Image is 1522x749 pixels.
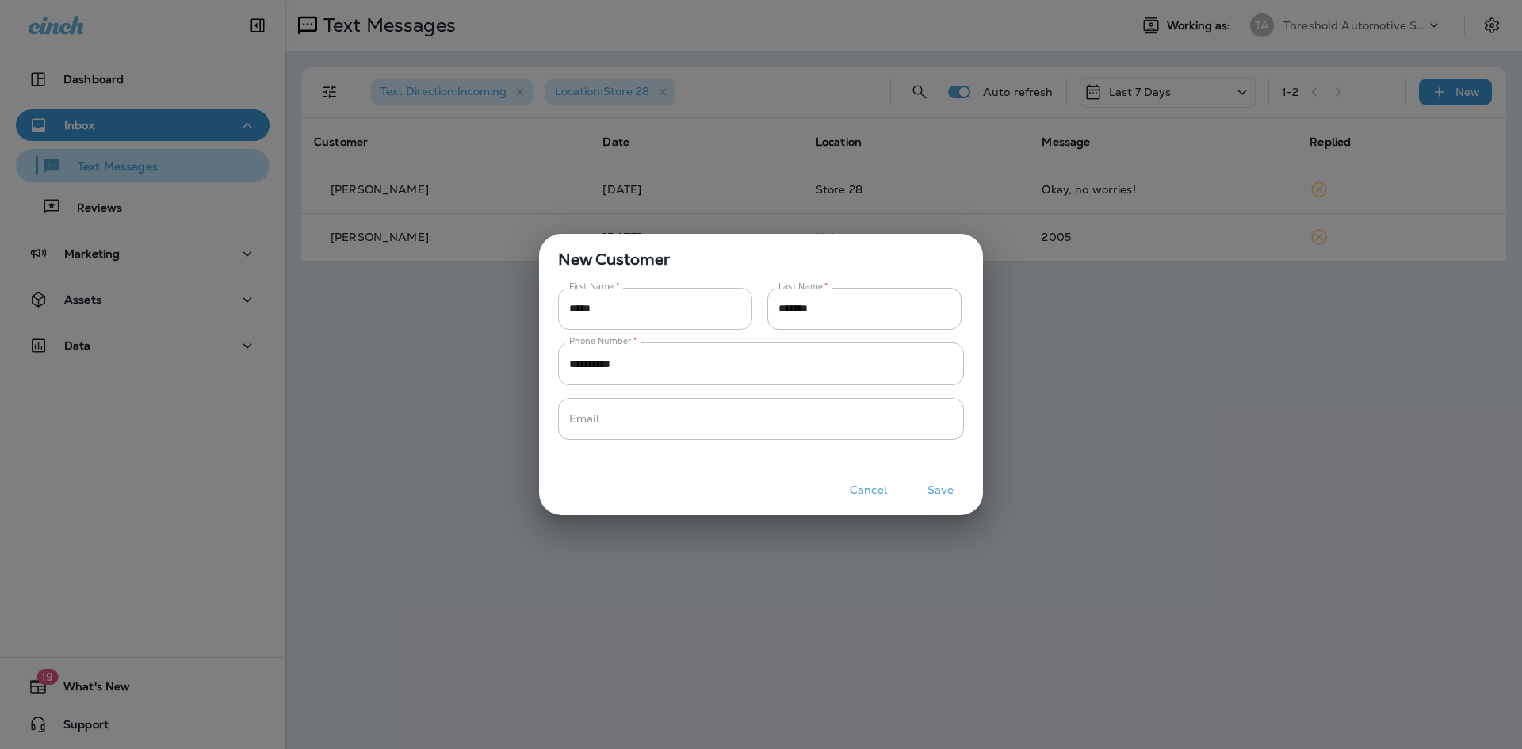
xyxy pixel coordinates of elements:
span: New Customer [539,234,983,272]
label: Last Name [778,281,828,292]
button: Cancel [839,478,898,503]
label: First Name [569,281,620,292]
button: Save [911,478,970,503]
label: Phone Number [569,335,637,347]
